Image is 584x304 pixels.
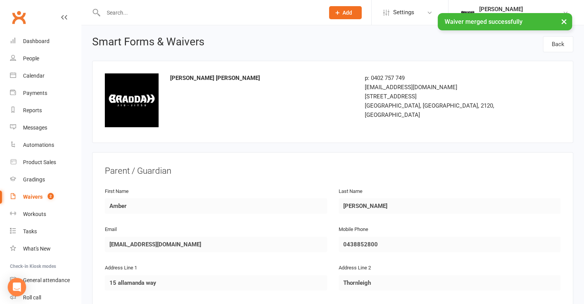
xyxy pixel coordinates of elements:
[10,223,81,240] a: Tasks
[105,264,137,272] label: Address Line 1
[23,194,43,200] div: Waivers
[9,8,28,27] a: Clubworx
[339,264,371,272] label: Address Line 2
[460,5,475,20] img: thumb_image1722295729.png
[10,33,81,50] a: Dashboard
[23,294,41,301] div: Roll call
[23,142,54,148] div: Automations
[105,73,159,127] img: 2dc49e64-6843-42bd-a256-7c0511c4caab.jpeg
[170,75,260,81] strong: [PERSON_NAME] [PERSON_NAME]
[23,73,45,79] div: Calendar
[23,55,39,61] div: People
[23,277,70,283] div: General attendance
[365,73,509,83] div: p: 0402 757 749
[23,246,51,252] div: What's New
[8,278,26,296] div: Open Intercom Messenger
[23,228,37,234] div: Tasks
[365,101,509,120] div: [GEOGRAPHIC_DATA], [GEOGRAPHIC_DATA], 2120, [GEOGRAPHIC_DATA]
[10,240,81,257] a: What's New
[10,136,81,154] a: Automations
[339,226,368,234] label: Mobile Phone
[23,107,42,113] div: Reports
[92,36,204,50] h1: Smart Forms & Waivers
[339,188,362,196] label: Last Name
[105,165,561,177] div: Parent / Guardian
[23,211,46,217] div: Workouts
[10,171,81,188] a: Gradings
[23,159,56,165] div: Product Sales
[10,85,81,102] a: Payments
[543,36,573,52] a: Back
[342,10,352,16] span: Add
[23,38,50,44] div: Dashboard
[23,125,47,131] div: Messages
[10,67,81,85] a: Calendar
[105,188,129,196] label: First Name
[557,13,571,30] button: ×
[479,6,562,13] div: [PERSON_NAME]
[23,176,45,183] div: Gradings
[438,13,572,30] div: Waiver merged successfully
[10,206,81,223] a: Workouts
[365,83,509,92] div: [EMAIL_ADDRESS][DOMAIN_NAME]
[101,7,319,18] input: Search...
[365,92,509,101] div: [STREET_ADDRESS]
[10,188,81,206] a: Waivers 2
[479,13,562,20] div: [PERSON_NAME] [PERSON_NAME]
[393,4,414,21] span: Settings
[10,119,81,136] a: Messages
[23,90,47,96] div: Payments
[10,50,81,67] a: People
[329,6,362,19] button: Add
[10,154,81,171] a: Product Sales
[10,102,81,119] a: Reports
[10,272,81,289] a: General attendance kiosk mode
[48,193,54,199] span: 2
[105,226,117,234] label: Email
